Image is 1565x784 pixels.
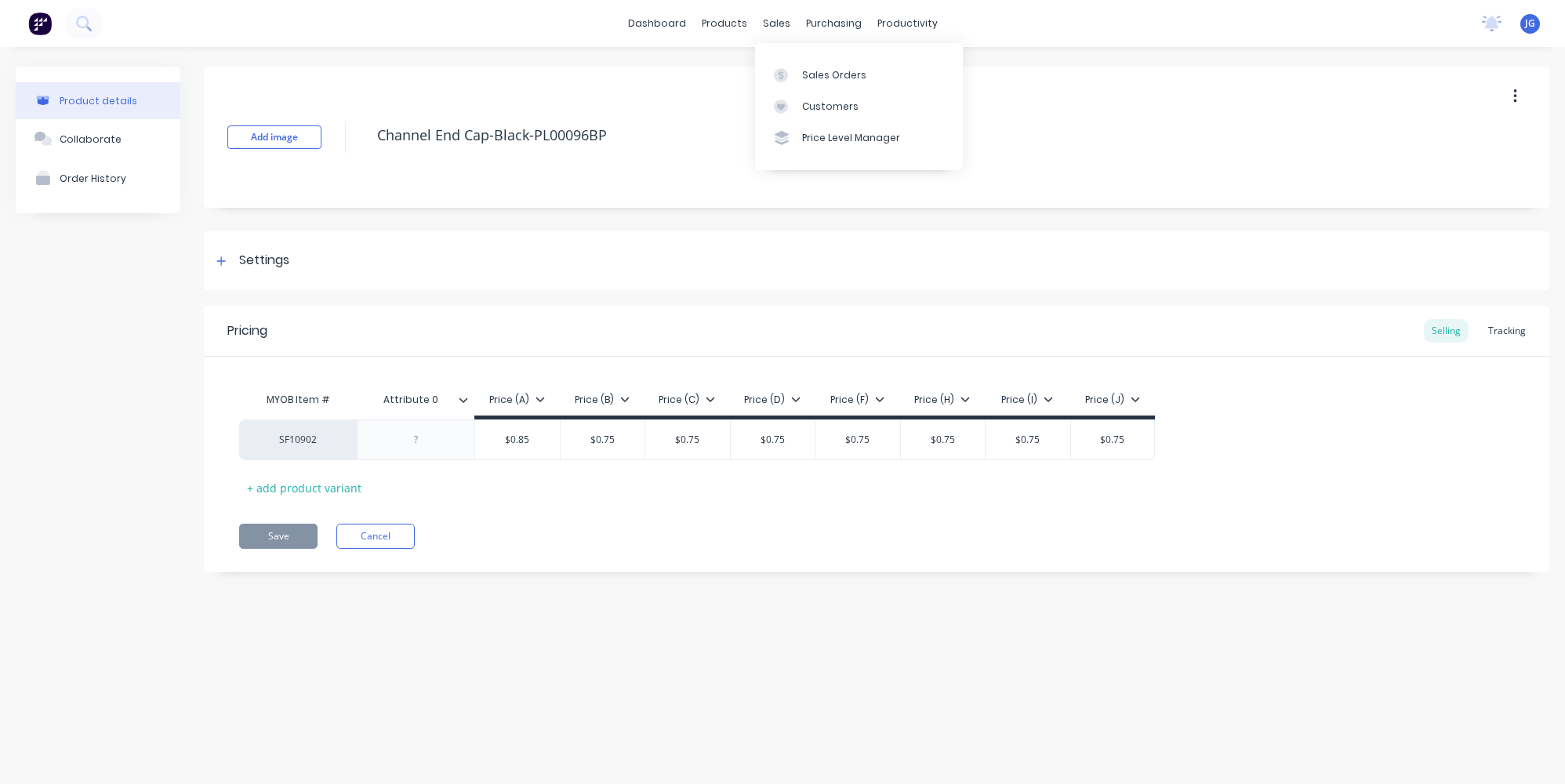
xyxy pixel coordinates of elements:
div: Selling [1424,319,1469,343]
div: Attribute 0 [357,380,465,419]
div: MYOB Item # [239,384,357,416]
div: Price Level Manager [802,131,900,145]
textarea: Channel End Cap-Black-PL00096BP [369,117,1408,154]
button: Collaborate [16,119,180,158]
div: products [694,12,755,35]
div: $0.75 [561,420,645,459]
button: Save [239,524,318,549]
a: Price Level Manager [755,122,963,154]
div: purchasing [798,12,870,35]
button: Add image [227,125,321,149]
div: Price (D) [744,393,801,407]
div: Order History [60,172,126,184]
div: SF10902 [255,433,341,447]
div: Price (B) [575,393,630,407]
div: Price (I) [1001,393,1053,407]
div: $0.75 [731,420,815,459]
div: sales [755,12,798,35]
div: Product details [60,95,137,107]
div: Attribute 0 [357,384,474,416]
div: Collaborate [60,133,122,145]
div: + add product variant [239,476,369,500]
div: Price (C) [659,393,715,407]
button: Order History [16,158,180,198]
button: Product details [16,82,180,119]
div: $0.75 [1071,420,1155,459]
div: productivity [870,12,946,35]
div: Price (J) [1085,393,1140,407]
img: Factory [28,12,52,35]
div: $0.85 [475,420,560,459]
button: Cancel [336,524,415,549]
div: Pricing [227,321,267,340]
div: Price (H) [914,393,970,407]
div: Price (F) [830,393,884,407]
div: $0.75 [815,420,900,459]
div: SF10902$0.85$0.75$0.75$0.75$0.75$0.75$0.75$0.75 [239,419,1155,460]
div: Tracking [1480,319,1534,343]
div: Settings [239,251,289,270]
div: Price (A) [489,393,545,407]
div: $0.75 [901,420,986,459]
div: Sales Orders [802,68,866,82]
a: Sales Orders [755,59,963,90]
span: JG [1525,16,1535,31]
div: $0.75 [645,420,730,459]
a: Customers [755,91,963,122]
a: dashboard [620,12,694,35]
div: Customers [802,100,859,114]
div: $0.75 [986,420,1070,459]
